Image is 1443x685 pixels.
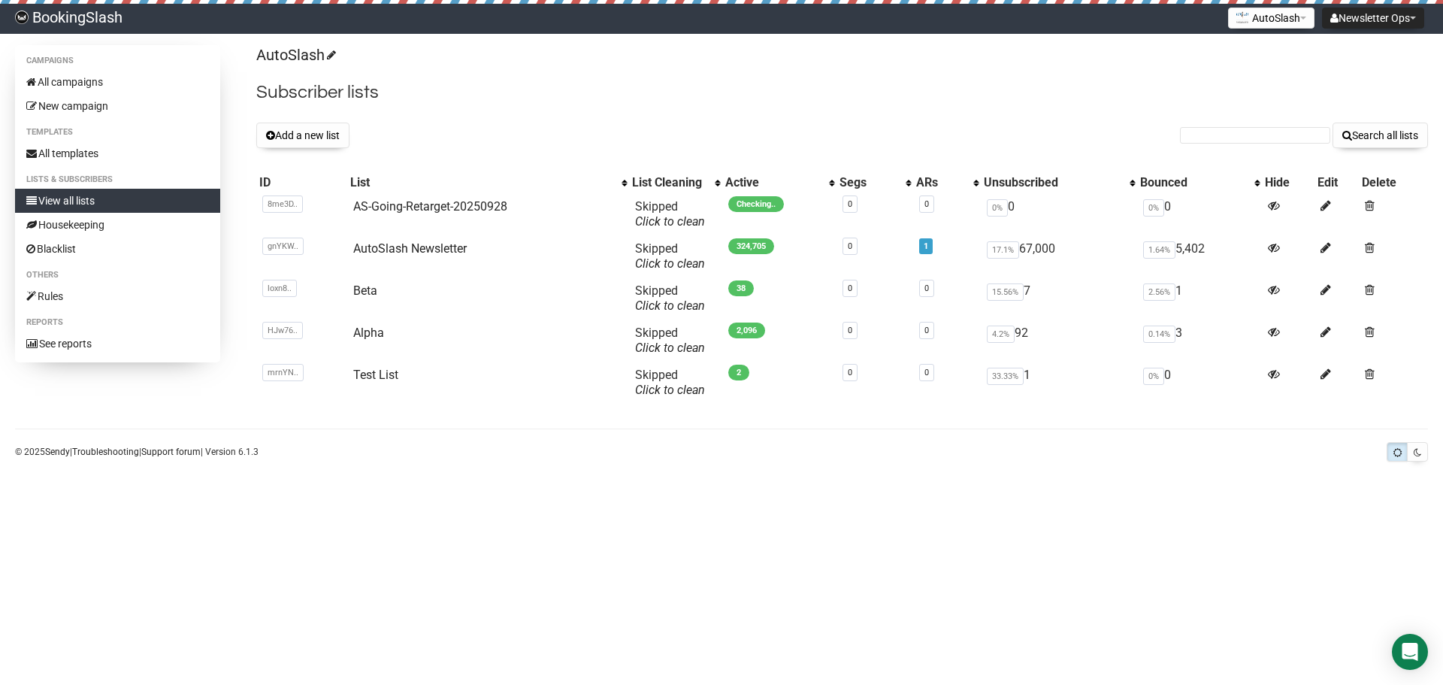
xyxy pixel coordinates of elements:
[1392,634,1428,670] div: Open Intercom Messenger
[1137,320,1262,362] td: 3
[635,214,705,229] a: Click to clean
[1143,241,1175,259] span: 1.64%
[262,195,303,213] span: 8me3D..
[353,241,467,256] a: AutoSlash Newsletter
[262,364,304,381] span: mrnYN..
[728,238,774,254] span: 324,705
[987,326,1015,343] span: 4.2%
[1137,362,1262,404] td: 0
[256,79,1428,106] h2: Subscriber lists
[45,447,70,457] a: Sendy
[1137,277,1262,320] td: 1
[924,326,929,335] a: 0
[1228,8,1314,29] button: AutoSlash
[1143,199,1164,217] span: 0%
[256,123,349,148] button: Add a new list
[987,241,1019,259] span: 17.1%
[635,241,705,271] span: Skipped
[635,256,705,271] a: Click to clean
[916,175,966,190] div: ARs
[635,199,705,229] span: Skipped
[15,171,220,189] li: Lists & subscribers
[262,280,297,297] span: loxn8..
[635,383,705,397] a: Click to clean
[987,199,1008,217] span: 0%
[635,326,705,355] span: Skipped
[1314,172,1359,193] th: Edit: No sort applied, sorting is disabled
[15,332,220,356] a: See reports
[728,365,749,380] span: 2
[728,280,754,296] span: 38
[722,172,837,193] th: Active: No sort applied, activate to apply an ascending sort
[15,11,29,24] img: 79e34ab682fc1f0327fad1ef1844de1c
[1262,172,1314,193] th: Hide: No sort applied, sorting is disabled
[635,368,705,397] span: Skipped
[15,444,259,460] p: © 2025 | | | Version 6.1.3
[924,199,929,209] a: 0
[262,322,303,339] span: HJw76..
[848,241,852,251] a: 0
[848,326,852,335] a: 0
[1137,172,1262,193] th: Bounced: No sort applied, activate to apply an ascending sort
[632,175,707,190] div: List Cleaning
[15,284,220,308] a: Rules
[629,172,722,193] th: List Cleaning: No sort applied, activate to apply an ascending sort
[256,172,346,193] th: ID: No sort applied, sorting is disabled
[262,238,304,255] span: gnYKW..
[353,283,377,298] a: Beta
[256,46,334,64] a: AutoSlash
[984,175,1123,190] div: Unsubscribed
[259,175,343,190] div: ID
[350,175,614,190] div: List
[1333,123,1428,148] button: Search all lists
[728,323,765,338] span: 2,096
[15,52,220,70] li: Campaigns
[981,362,1138,404] td: 1
[15,70,220,94] a: All campaigns
[913,172,981,193] th: ARs: No sort applied, activate to apply an ascending sort
[981,235,1138,277] td: 67,000
[15,141,220,165] a: All templates
[1137,235,1262,277] td: 5,402
[15,314,220,332] li: Reports
[981,193,1138,235] td: 0
[981,277,1138,320] td: 7
[635,341,705,355] a: Click to clean
[987,368,1024,385] span: 33.33%
[1143,326,1175,343] span: 0.14%
[15,213,220,237] a: Housekeeping
[635,283,705,313] span: Skipped
[924,368,929,377] a: 0
[15,189,220,213] a: View all lists
[981,172,1138,193] th: Unsubscribed: No sort applied, activate to apply an ascending sort
[848,199,852,209] a: 0
[1359,172,1428,193] th: Delete: No sort applied, sorting is disabled
[15,123,220,141] li: Templates
[725,175,822,190] div: Active
[848,283,852,293] a: 0
[1143,283,1175,301] span: 2.56%
[15,266,220,284] li: Others
[353,326,384,340] a: Alpha
[347,172,629,193] th: List: No sort applied, activate to apply an ascending sort
[924,283,929,293] a: 0
[353,199,507,214] a: AS-Going-Retarget-20250928
[981,320,1138,362] td: 92
[987,283,1024,301] span: 15.56%
[1140,175,1247,190] div: Bounced
[839,175,898,190] div: Segs
[141,447,201,457] a: Support forum
[15,94,220,118] a: New campaign
[1236,11,1248,23] img: 1.png
[1317,175,1356,190] div: Edit
[924,241,928,251] a: 1
[72,447,139,457] a: Troubleshooting
[353,368,398,382] a: Test List
[1143,368,1164,385] span: 0%
[836,172,913,193] th: Segs: No sort applied, activate to apply an ascending sort
[728,196,784,212] span: Checking..
[635,299,705,313] a: Click to clean
[1362,175,1425,190] div: Delete
[848,368,852,377] a: 0
[1322,8,1424,29] button: Newsletter Ops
